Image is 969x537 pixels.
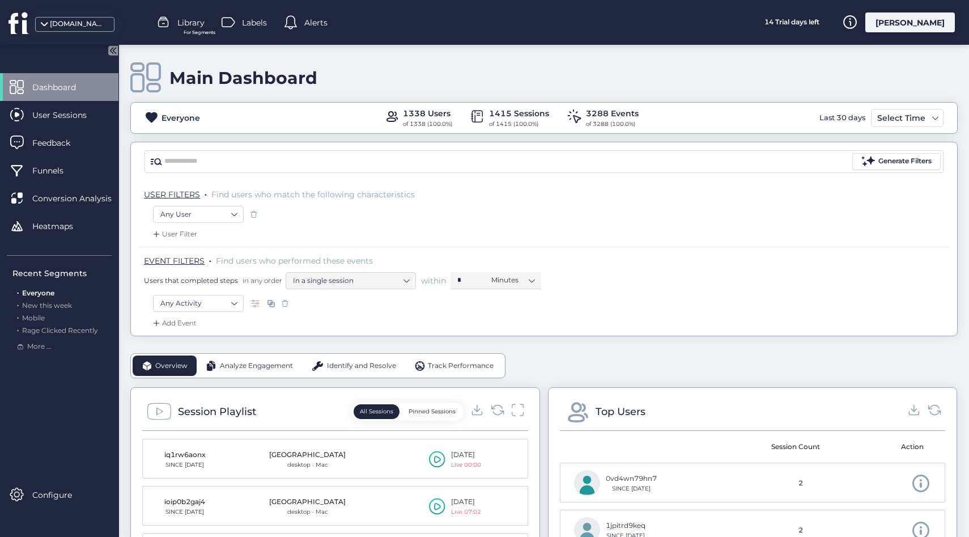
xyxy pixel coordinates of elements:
[144,189,200,200] span: USER FILTERS
[177,16,205,29] span: Library
[151,229,197,240] div: User Filter
[169,67,317,88] div: Main Dashboard
[327,361,396,371] span: Identify and Resolve
[32,81,93,94] span: Dashboard
[12,267,112,280] div: Recent Segments
[293,272,409,289] nz-select-item: In a single session
[156,450,213,460] div: iq1rw6aonx
[22,314,45,322] span: Mobile
[22,301,72,310] span: New this week
[184,29,215,36] span: For Segments
[32,137,87,149] span: Feedback
[421,275,446,286] span: within
[606,521,645,531] div: 1jpitrd9keq
[27,341,52,352] span: More ...
[798,478,803,489] span: 2
[354,404,399,419] button: All Sessions
[32,164,80,177] span: Funnels
[491,272,534,289] nz-select-item: Minutes
[151,318,197,329] div: Add Event
[178,404,256,420] div: Session Playlist
[304,16,328,29] span: Alerts
[269,450,346,460] div: [GEOGRAPHIC_DATA]
[403,120,452,129] div: of 1338 (100.0%)
[22,326,98,335] span: Rage Clicked Recently
[852,153,941,170] button: Generate Filters
[451,497,481,508] div: [DATE]
[156,497,213,508] div: ioip0b2gaj4
[428,361,494,371] span: Track Performance
[22,289,54,297] span: Everyone
[216,256,373,266] span: Find users who performed these events
[269,460,346,470] div: desktop · Mac
[402,404,462,419] button: Pinned Sessions
[451,450,481,460] div: [DATE]
[160,206,236,223] nz-select-item: Any User
[242,16,267,29] span: Labels
[489,107,549,120] div: 1415 Sessions
[451,460,481,470] div: Live 00:00
[596,404,645,420] div: Top Users
[32,220,90,232] span: Heatmaps
[209,253,211,265] span: .
[17,299,19,310] span: .
[155,361,188,371] span: Overview
[451,508,481,517] div: Live 07:02
[32,109,104,121] span: User Sessions
[156,460,213,470] div: SINCE [DATE]
[50,19,107,29] div: [DOMAIN_NAME]
[878,156,932,167] div: Generate Filters
[586,120,639,129] div: of 3288 (100.0%)
[749,12,834,32] div: 14 Trial days left
[17,324,19,335] span: .
[17,311,19,322] span: .
[205,187,207,198] span: .
[17,286,19,297] span: .
[874,111,928,125] div: Select Time
[865,12,955,32] div: [PERSON_NAME]
[220,361,293,371] span: Analyze Engagement
[32,489,89,501] span: Configure
[144,276,238,285] span: Users that completed steps
[586,107,639,120] div: 3288 Events
[403,107,452,120] div: 1338 Users
[489,120,549,129] div: of 1415 (100.0%)
[843,431,937,463] mat-header-cell: Action
[211,189,415,200] span: Find users who match the following characteristics
[160,295,236,312] nz-select-item: Any Activity
[156,508,213,517] div: SINCE [DATE]
[240,276,282,285] span: in any order
[161,112,200,124] div: Everyone
[606,473,657,484] div: 0vd4wn79hn7
[798,525,803,536] span: 2
[32,192,129,205] span: Conversion Analysis
[606,484,657,493] div: SINCE [DATE]
[269,497,346,508] div: [GEOGRAPHIC_DATA]
[749,431,843,463] mat-header-cell: Session Count
[269,508,346,517] div: desktop · Mac
[817,109,868,127] div: Last 30 days
[144,256,205,266] span: EVENT FILTERS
